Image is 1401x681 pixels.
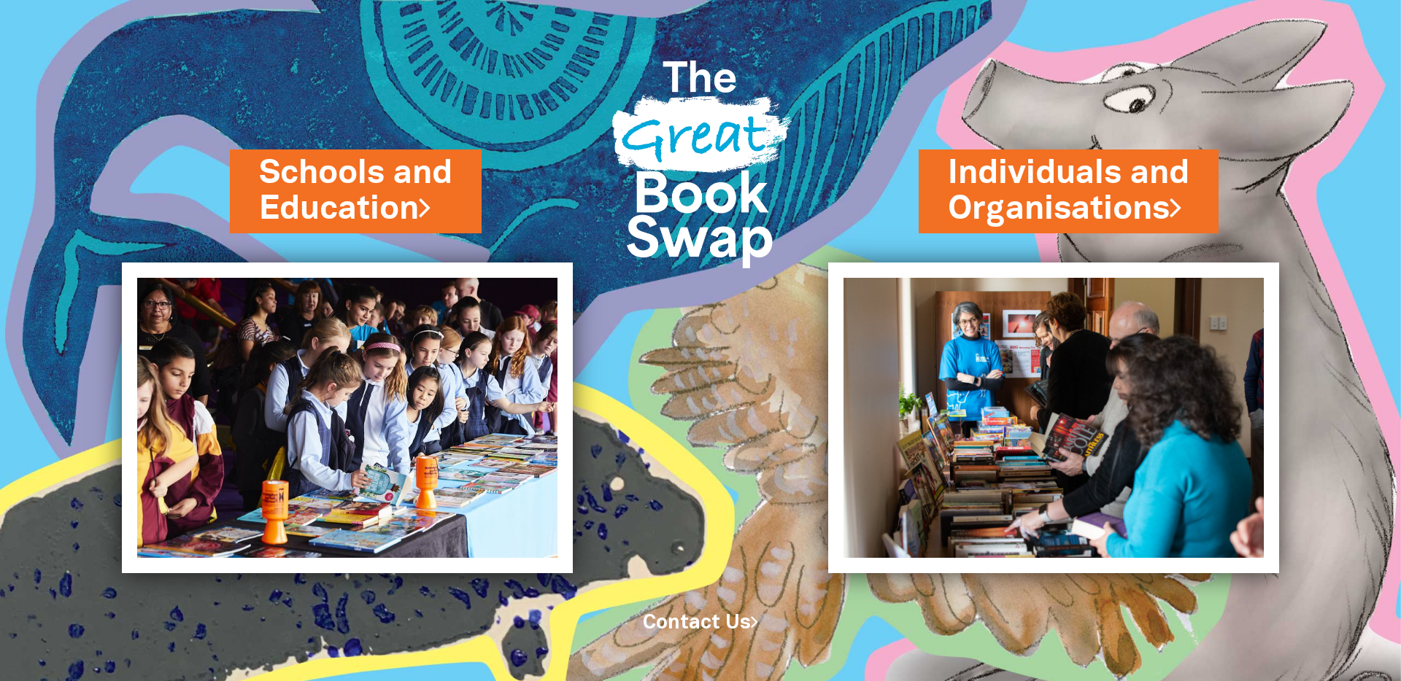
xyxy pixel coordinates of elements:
a: Individuals andOrganisations [948,150,1189,232]
a: Contact Us [643,614,758,632]
a: Schools andEducation [259,150,452,232]
img: Great Bookswap logo [595,17,806,298]
img: Individuals and Organisations [828,262,1279,573]
img: Schools and Education [122,262,573,573]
